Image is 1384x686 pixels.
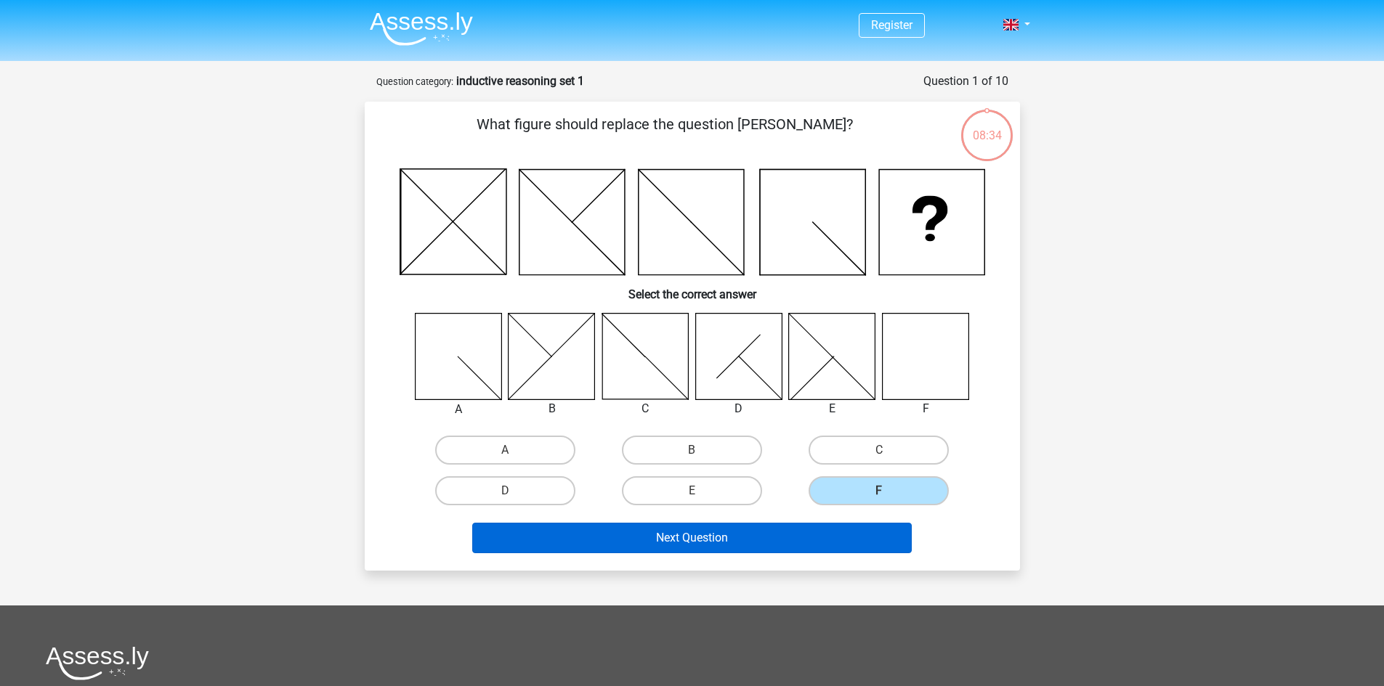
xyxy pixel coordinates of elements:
[871,400,981,417] div: F
[376,76,453,87] small: Question category:
[777,400,887,417] div: E
[684,400,794,417] div: D
[871,18,912,32] a: Register
[497,400,607,417] div: B
[370,12,473,46] img: Assessly
[472,523,912,553] button: Next Question
[388,113,942,157] p: What figure should replace the question [PERSON_NAME]?
[923,73,1008,90] div: Question 1 of 10
[435,476,575,505] label: D
[388,276,997,301] h6: Select the correct answer
[456,74,584,88] strong: inductive reasoning set 1
[809,436,949,465] label: C
[591,400,700,417] div: C
[622,436,762,465] label: B
[404,401,514,418] div: A
[46,646,149,680] img: Assessly logo
[435,436,575,465] label: A
[809,476,949,505] label: F
[960,108,1014,144] div: 08:34
[622,476,762,505] label: E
